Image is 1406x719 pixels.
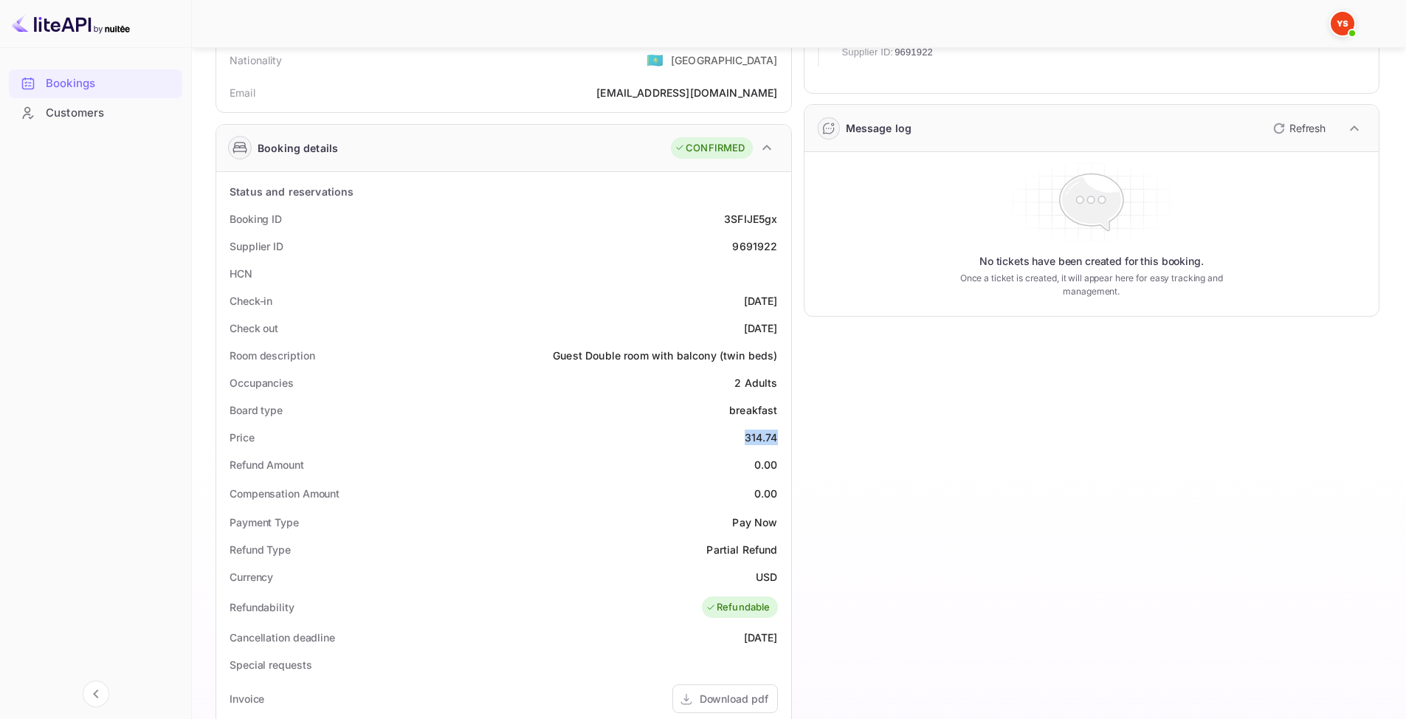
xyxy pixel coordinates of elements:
[732,515,777,530] div: Pay Now
[12,12,130,35] img: LiteAPI logo
[1264,117,1331,140] button: Refresh
[671,52,778,68] div: [GEOGRAPHIC_DATA]
[230,430,255,445] div: Price
[745,430,778,445] div: 314.74
[1331,12,1354,35] img: Yandex Support
[230,542,291,557] div: Refund Type
[553,348,777,363] div: Guest Double room with balcony (twin beds)
[230,52,283,68] div: Nationality
[230,238,283,254] div: Supplier ID
[230,569,273,585] div: Currency
[647,47,664,73] span: United States
[230,375,294,391] div: Occupancies
[230,599,294,615] div: Refundability
[230,402,283,418] div: Board type
[706,600,771,615] div: Refundable
[230,85,255,100] div: Email
[754,486,778,501] div: 0.00
[230,320,278,336] div: Check out
[744,320,778,336] div: [DATE]
[9,99,182,126] a: Customers
[258,140,338,156] div: Booking details
[846,120,912,136] div: Message log
[230,293,272,309] div: Check-in
[729,402,777,418] div: breakfast
[744,293,778,309] div: [DATE]
[700,691,768,706] div: Download pdf
[46,75,175,92] div: Bookings
[706,542,777,557] div: Partial Refund
[83,681,109,707] button: Collapse navigation
[230,184,354,199] div: Status and reservations
[1289,120,1326,136] p: Refresh
[230,266,252,281] div: HCN
[937,272,1246,298] p: Once a ticket is created, it will appear here for easy tracking and management.
[724,211,777,227] div: 3SFIJE5gx
[979,254,1204,269] p: No tickets have been created for this booking.
[596,85,777,100] div: [EMAIL_ADDRESS][DOMAIN_NAME]
[754,457,778,472] div: 0.00
[9,69,182,97] a: Bookings
[756,569,777,585] div: USD
[230,457,304,472] div: Refund Amount
[230,211,282,227] div: Booking ID
[230,657,311,672] div: Special requests
[230,348,314,363] div: Room description
[732,238,777,254] div: 9691922
[230,515,299,530] div: Payment Type
[842,45,894,60] span: Supplier ID:
[744,630,778,645] div: [DATE]
[675,141,745,156] div: CONFIRMED
[230,486,340,501] div: Compensation Amount
[895,45,933,60] span: 9691922
[46,105,175,122] div: Customers
[230,630,335,645] div: Cancellation deadline
[9,69,182,98] div: Bookings
[9,99,182,128] div: Customers
[734,375,777,391] div: 2 Adults
[230,691,264,706] div: Invoice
